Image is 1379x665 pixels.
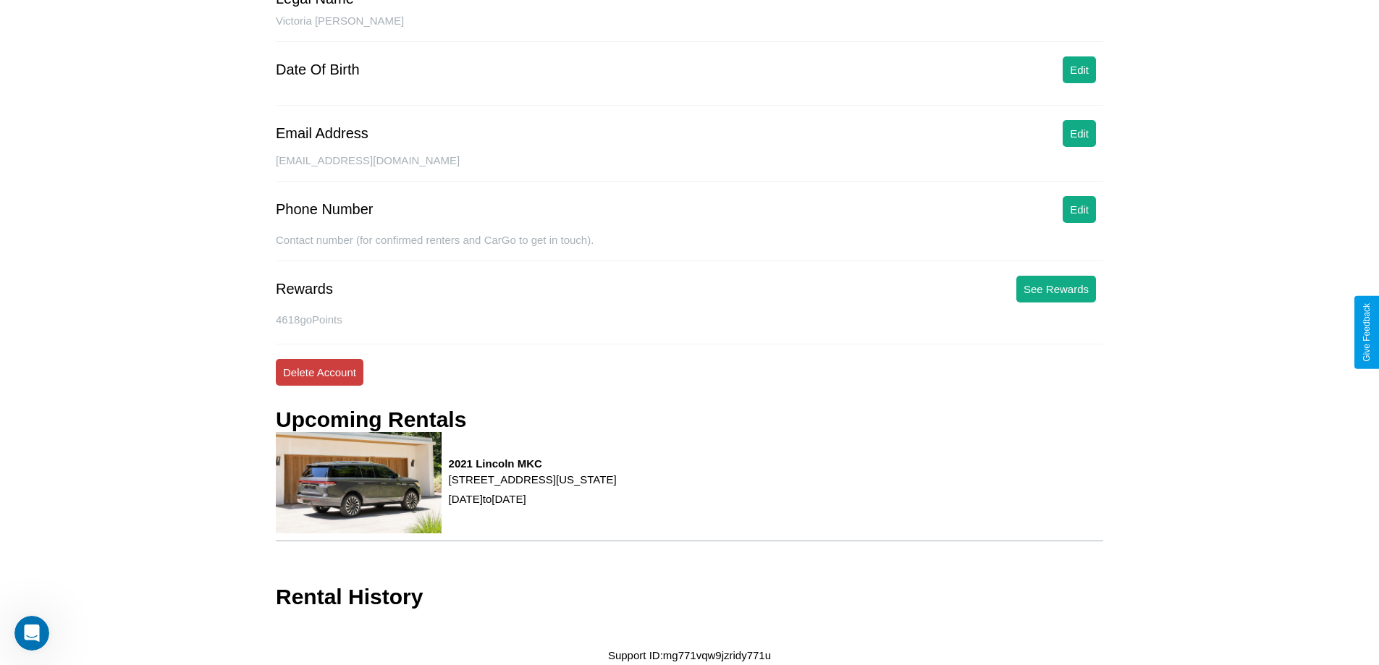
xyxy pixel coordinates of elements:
[276,359,363,386] button: Delete Account
[276,201,374,218] div: Phone Number
[449,457,617,470] h3: 2021 Lincoln MKC
[276,310,1103,329] p: 4618 goPoints
[276,62,360,78] div: Date Of Birth
[276,125,368,142] div: Email Address
[1362,303,1372,362] div: Give Feedback
[276,14,1103,42] div: Victoria [PERSON_NAME]
[608,645,771,665] p: Support ID: mg771vqw9jzridy771u
[1016,276,1096,302] button: See Rewards
[276,585,423,609] h3: Rental History
[449,470,617,489] p: [STREET_ADDRESS][US_STATE]
[276,407,466,432] h3: Upcoming Rentals
[1063,56,1096,83] button: Edit
[1063,196,1096,223] button: Edit
[276,281,333,297] div: Rewards
[276,154,1103,182] div: [EMAIL_ADDRESS][DOMAIN_NAME]
[1063,120,1096,147] button: Edit
[276,234,1103,261] div: Contact number (for confirmed renters and CarGo to get in touch).
[449,489,617,509] p: [DATE] to [DATE]
[14,616,49,651] iframe: Intercom live chat
[276,432,442,533] img: rental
